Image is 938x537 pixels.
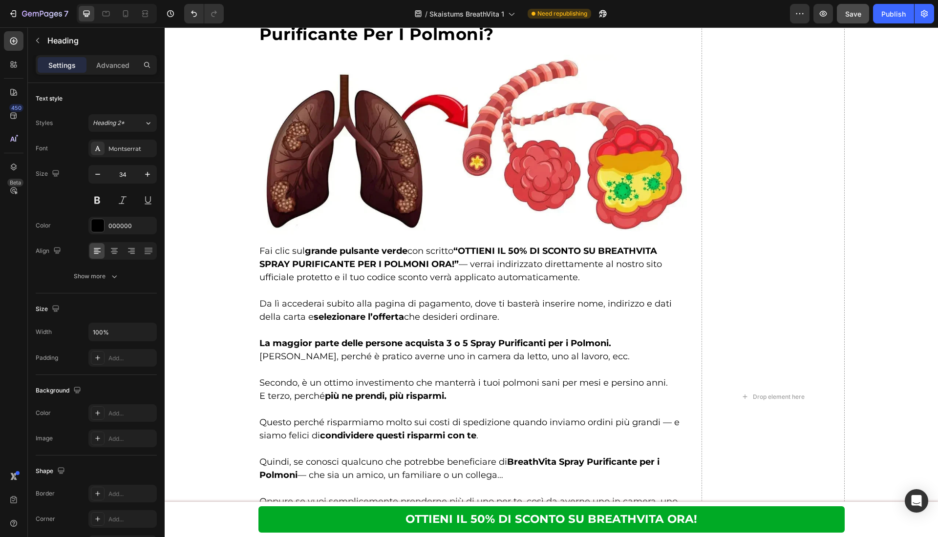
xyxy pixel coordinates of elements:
div: Image [36,434,53,443]
span: Need republishing [537,9,587,18]
div: Width [36,328,52,336]
div: Montserrat [108,145,154,153]
div: Color [36,221,51,230]
div: Add... [108,434,154,443]
div: 450 [9,104,23,112]
div: Align [36,245,63,258]
div: Shape [36,465,67,478]
div: Size [36,303,62,316]
div: Undo/Redo [184,4,224,23]
span: / [425,9,427,19]
p: 7 [64,8,68,20]
input: Auto [89,323,156,341]
span: Skaistums BreathVita 1 [429,9,504,19]
button: 7 [4,4,73,23]
div: Font [36,144,48,153]
div: Color [36,409,51,417]
a: OTTIENI IL 50% DI SCONTO SU BREATHVITA ORA! [94,479,680,505]
div: Drop element here [588,366,640,373]
p: Heading [47,35,153,46]
div: Padding [36,353,58,362]
div: Add... [108,490,154,498]
div: Open Intercom Messenger [905,489,928,513]
div: Corner [36,515,55,523]
button: Show more [36,268,157,285]
button: Save [837,4,869,23]
button: Heading 2* [88,114,157,132]
p: OTTIENI IL 50% DI SCONTO SU BREATHVITA ORA! [241,485,533,499]
div: Show more [74,271,119,281]
span: Save [845,10,861,18]
iframe: Design area [165,27,938,537]
div: Border [36,489,55,498]
div: Size [36,167,62,181]
div: Add... [108,354,154,363]
div: Beta [7,179,23,186]
div: Background [36,384,83,397]
div: 000000 [108,222,154,230]
p: Advanced [96,60,129,70]
div: Styles [36,119,53,127]
div: Publish [881,9,906,19]
button: Publish [873,4,914,23]
div: Add... [108,409,154,418]
div: Add... [108,515,154,524]
div: Text style [36,94,63,103]
span: Heading 2* [93,119,125,127]
p: Settings [48,60,76,70]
